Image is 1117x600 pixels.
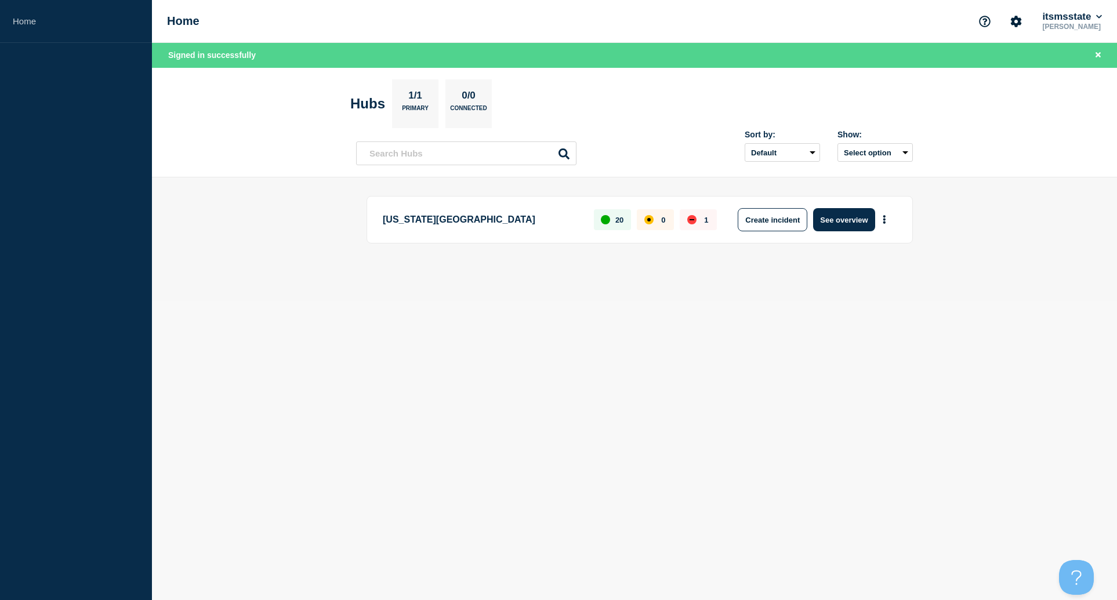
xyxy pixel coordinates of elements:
p: Connected [450,105,487,117]
button: Select option [837,143,913,162]
p: 0/0 [458,90,480,105]
p: Primary [402,105,429,117]
p: [PERSON_NAME] [1040,23,1104,31]
div: Sort by: [745,130,820,139]
div: Show: [837,130,913,139]
p: [US_STATE][GEOGRAPHIC_DATA] [383,208,581,231]
p: 1 [704,216,708,224]
div: down [687,215,697,224]
h2: Hubs [350,96,385,112]
button: Account settings [1004,9,1028,34]
button: More actions [877,209,892,231]
button: Create incident [738,208,807,231]
h1: Home [167,14,200,28]
span: Signed in successfully [168,50,256,60]
select: Sort by [745,143,820,162]
button: itsmsstate [1040,11,1104,23]
iframe: Help Scout Beacon - Open [1059,560,1094,595]
p: 0 [661,216,665,224]
button: See overview [813,208,875,231]
button: Close banner [1091,49,1105,62]
p: 20 [615,216,623,224]
input: Search Hubs [356,141,576,165]
div: affected [644,215,654,224]
button: Support [973,9,997,34]
p: 1/1 [404,90,427,105]
div: up [601,215,610,224]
